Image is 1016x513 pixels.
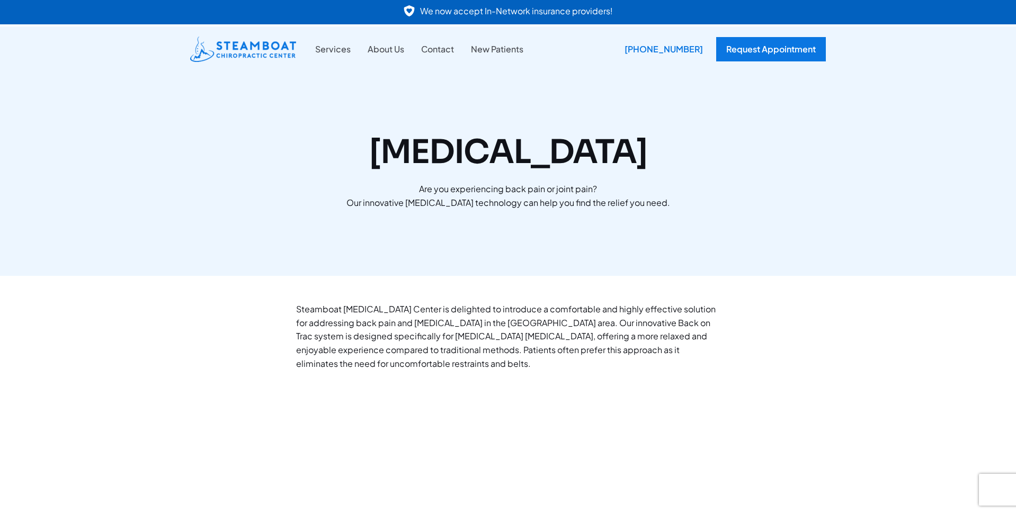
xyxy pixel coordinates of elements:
a: Contact [413,42,462,56]
a: Services [307,42,359,56]
a: New Patients [462,42,532,56]
a: About Us [359,42,413,56]
a: [PHONE_NUMBER] [617,37,706,61]
a: Request Appointment [716,37,826,61]
div: [PHONE_NUMBER] [617,37,711,61]
h1: [MEDICAL_DATA] [190,132,826,172]
p: Are you experiencing back pain or joint pain? Our innovative [MEDICAL_DATA] technology can help y... [190,182,826,209]
p: Steamboat [MEDICAL_DATA] Center is delighted to introduce a comfortable and highly effective solu... [296,302,720,370]
img: Steamboat Chiropractic Center [190,37,296,62]
nav: Site Navigation [307,42,532,56]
